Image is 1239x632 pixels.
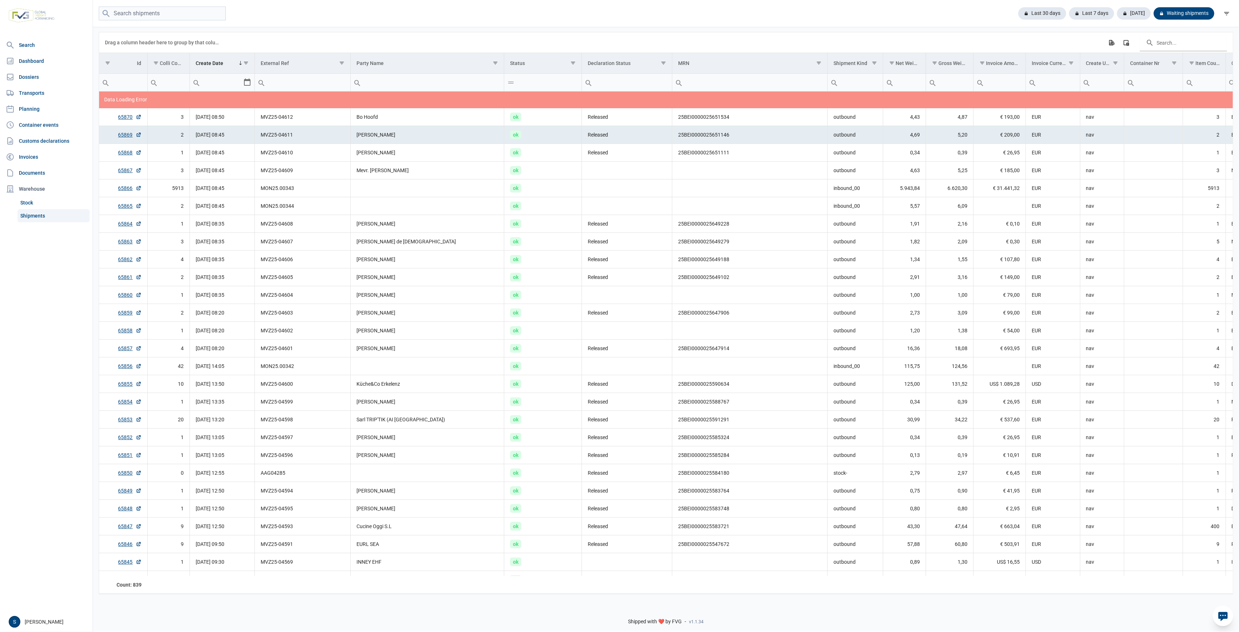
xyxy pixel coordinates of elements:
td: Filter cell [582,74,672,92]
td: 4,69 [883,126,926,144]
td: Filter cell [351,74,504,92]
td: Column Colli Count [147,53,190,74]
td: 25BEI0000025649188 [672,251,828,268]
div: Search box [1026,74,1039,91]
td: MVZ25-04604 [255,286,351,304]
span: Show filter options for column 'Net Weight' [889,60,894,66]
td: EUR [1026,411,1080,429]
span: Show filter options for column 'Gross Weight' [932,60,937,66]
a: Documents [3,166,90,180]
td: Column Invoice Amount [974,53,1026,74]
td: 5,20 [926,126,973,144]
td: nav [1080,393,1124,411]
td: Column Create Date [190,53,255,74]
td: 1,91 [883,215,926,233]
td: 131,52 [926,375,973,393]
td: 2,16 [926,215,973,233]
a: 65869 [118,131,142,138]
td: nav [1080,126,1124,144]
td: 2 [1183,126,1226,144]
td: Küche&Co Erkelenz [351,375,504,393]
td: 3,09 [926,304,973,322]
td: 25BEI0000025651146 [672,126,828,144]
td: 2 [147,304,190,322]
td: 25BEI0000025649279 [672,233,828,251]
div: Search box [672,74,685,91]
td: 1 [1183,215,1226,233]
td: Released [582,108,672,126]
span: Show filter options for column 'Create User' [1113,60,1118,66]
input: Filter cell [828,74,883,91]
td: EUR [1026,215,1080,233]
td: 1 [147,215,190,233]
td: 1 [1183,393,1226,411]
td: nav [1080,357,1124,375]
a: 65863 [118,238,142,245]
td: Filter cell [190,74,255,92]
div: Drag a column header here to group by that column [105,37,221,48]
td: Released [582,144,672,162]
td: Mevr. [PERSON_NAME] [351,162,504,179]
td: Released [582,411,672,429]
td: outbound [828,215,883,233]
td: EUR [1026,233,1080,251]
td: 0,34 [883,144,926,162]
td: inbound_00 [828,197,883,215]
td: Column Declaration Status [582,53,672,74]
div: Select [243,74,252,91]
input: Filter cell [1183,74,1226,91]
td: Filter cell [99,74,147,92]
td: nav [1080,340,1124,357]
span: Show filter options for column 'MRN' [816,60,822,66]
input: Search shipments [99,7,226,21]
td: 5 [1183,233,1226,251]
td: 4,87 [926,108,973,126]
td: 2 [1183,268,1226,286]
input: Filter cell [99,74,147,91]
td: 2 [1183,304,1226,322]
td: Filter cell [147,74,190,92]
td: Column Shipment Kind [828,53,883,74]
td: inbound_00 [828,179,883,197]
td: [PERSON_NAME] [351,251,504,268]
td: Filter cell [1183,74,1226,92]
input: Filter cell [672,74,827,91]
td: Released [582,304,672,322]
td: Filter cell [828,74,883,92]
td: 2 [147,197,190,215]
td: 5,25 [926,162,973,179]
a: 65861 [118,274,142,281]
td: [PERSON_NAME] [351,322,504,340]
td: Column Id [99,53,147,74]
td: nav [1080,162,1124,179]
div: Search box [1080,74,1093,91]
a: Customs declarations [3,134,90,148]
td: Filter cell [926,74,973,92]
td: 25BEI0000025651111 [672,144,828,162]
td: nav [1080,108,1124,126]
td: 25BEI0000025591291 [672,411,828,429]
td: outbound [828,233,883,251]
td: [PERSON_NAME] [351,215,504,233]
td: EUR [1026,340,1080,357]
div: Search box [190,74,203,91]
td: MVZ25-04606 [255,251,351,268]
span: Show filter options for column 'Colli Count' [154,60,159,66]
td: [PERSON_NAME] [351,286,504,304]
td: 5913 [147,179,190,197]
div: Search box [828,74,841,91]
span: Show filter options for column 'Invoice Amount' [979,60,985,66]
a: Invoices [3,150,90,164]
td: 42 [1183,357,1226,375]
td: nav [1080,304,1124,322]
td: nav [1080,215,1124,233]
td: 3,16 [926,268,973,286]
td: Column Party Name [351,53,504,74]
td: MVZ25-04609 [255,162,351,179]
a: Shipments [17,209,90,222]
td: 1 [147,322,190,340]
div: Column Chooser [1120,36,1133,49]
td: MVZ25-04602 [255,322,351,340]
a: 65868 [118,149,142,156]
td: Released [582,268,672,286]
